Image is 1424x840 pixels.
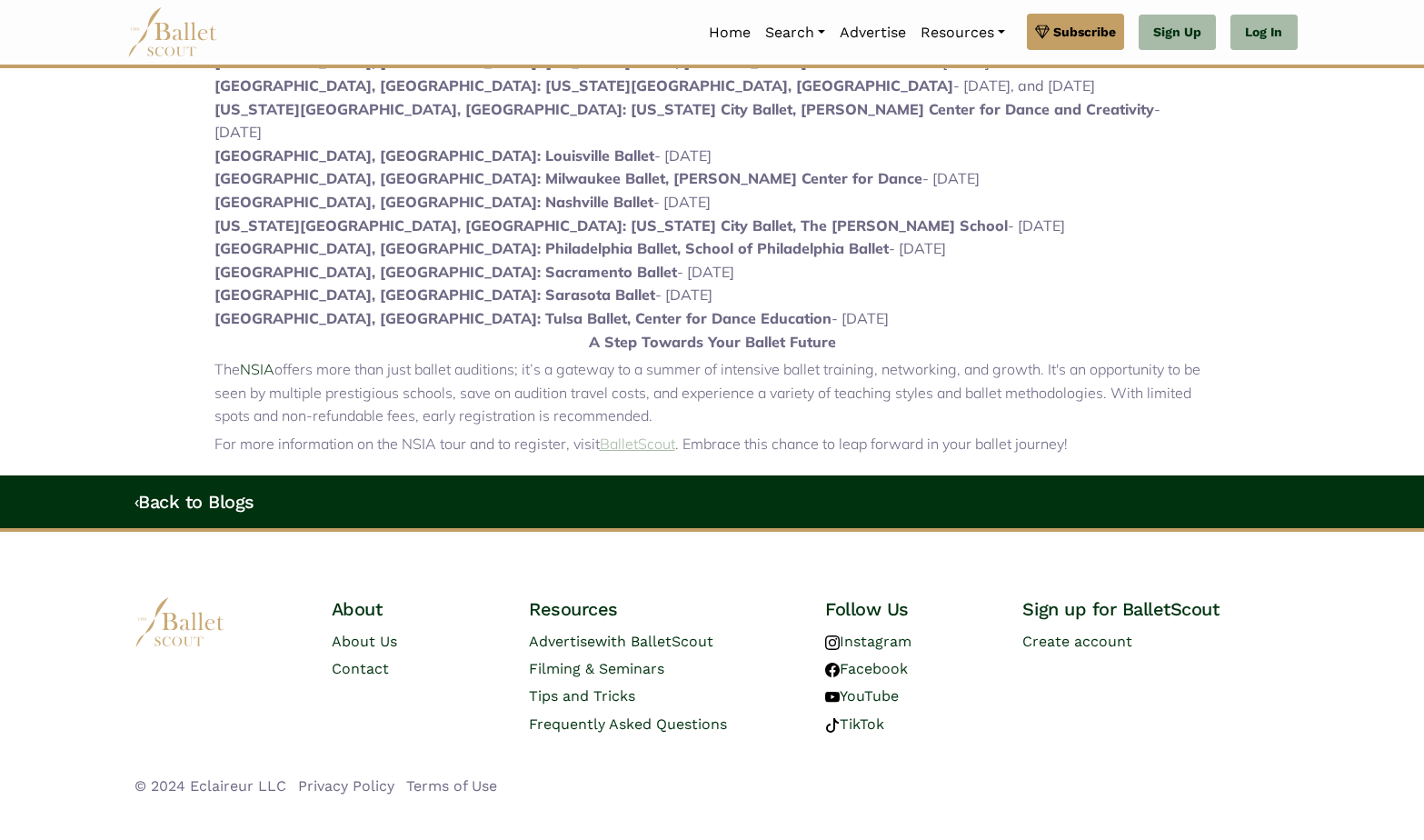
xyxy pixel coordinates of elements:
[214,309,831,327] strong: [GEOGRAPHIC_DATA], [GEOGRAPHIC_DATA]: Tulsa Ballet, Center for Dance Education
[298,777,394,795] a: Privacy Policy
[1139,15,1216,51] a: Sign Up
[825,687,899,705] a: YouTube
[529,633,713,650] a: Advertisewith BalletScout
[214,75,1210,98] li: - [DATE], and [DATE]
[1022,633,1132,650] a: Create account
[825,633,911,650] a: Instagram
[702,14,758,52] a: Home
[214,100,1154,118] strong: [US_STATE][GEOGRAPHIC_DATA], [GEOGRAPHIC_DATA]: [US_STATE] City Ballet, [PERSON_NAME] Center for ...
[134,775,286,798] li: © 2024 Eclaireur LLC
[214,146,654,165] strong: [GEOGRAPHIC_DATA], [GEOGRAPHIC_DATA]: Louisville Ballet
[529,597,796,621] h4: Resources
[529,715,727,733] a: Frequently Asked Questions
[214,284,1210,307] li: - [DATE]
[825,660,908,677] a: Facebook
[825,715,884,733] a: TikTok
[134,490,139,513] code: ‹
[406,777,497,795] a: Terms of Use
[832,14,913,52] a: Advertise
[529,660,664,677] a: Filming & Seminars
[214,216,1008,235] strong: [US_STATE][GEOGRAPHIC_DATA], [GEOGRAPHIC_DATA]: [US_STATE] City Ballet, The [PERSON_NAME] School
[214,307,1210,331] li: - [DATE]
[1230,15,1297,51] a: Log In
[214,237,1210,261] li: - [DATE]
[214,285,655,304] strong: [GEOGRAPHIC_DATA], [GEOGRAPHIC_DATA]: Sarasota Ballet
[214,193,653,211] strong: [GEOGRAPHIC_DATA], [GEOGRAPHIC_DATA]: Nashville Ballet
[825,718,840,733] img: tiktok logo
[214,215,1210,238] li: - [DATE]
[332,633,397,650] a: About Us
[214,261,1210,285] li: - [DATE]
[825,635,840,650] img: instagram logo
[1022,597,1290,621] h4: Sign up for BalletScout
[214,433,1210,456] p: For more information on the NSIA tour and to register, visit . Embrace this chance to leap forwar...
[240,360,274,378] a: NSIA
[214,76,953,95] strong: [GEOGRAPHIC_DATA], [GEOGRAPHIC_DATA]: [US_STATE][GEOGRAPHIC_DATA], [GEOGRAPHIC_DATA]
[1027,14,1124,50] a: Subscribe
[214,169,922,187] strong: [GEOGRAPHIC_DATA], [GEOGRAPHIC_DATA]: Milwaukee Ballet, [PERSON_NAME] Center for Dance
[134,597,225,647] img: logo
[332,660,389,677] a: Contact
[589,333,836,351] strong: A Step Towards Your Ballet Future
[758,14,832,52] a: Search
[214,263,677,281] strong: [GEOGRAPHIC_DATA], [GEOGRAPHIC_DATA]: Sacramento Ballet
[913,14,1012,52] a: Resources
[595,633,713,650] span: with BalletScout
[214,145,1210,168] li: - [DATE]
[214,239,889,257] strong: [GEOGRAPHIC_DATA], [GEOGRAPHIC_DATA]: Philadelphia Ballet, School of Philadelphia Ballet
[600,435,675,453] a: BalletScout
[825,690,840,705] img: youtube logo
[214,167,1210,191] li: - [DATE]
[529,687,635,705] a: Tips and Tricks
[332,597,500,621] h4: About
[825,663,840,677] img: facebook logo
[1053,22,1116,42] span: Subscribe
[1035,22,1050,42] img: gem.svg
[214,191,1210,215] li: - [DATE]
[214,98,1210,145] li: - [DATE]
[214,358,1210,428] p: The offers more than just ballet auditions; it’s a gateway to a summer of intensive ballet traini...
[134,491,254,513] a: ‹Back to Blogs
[825,597,993,621] h4: Follow Us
